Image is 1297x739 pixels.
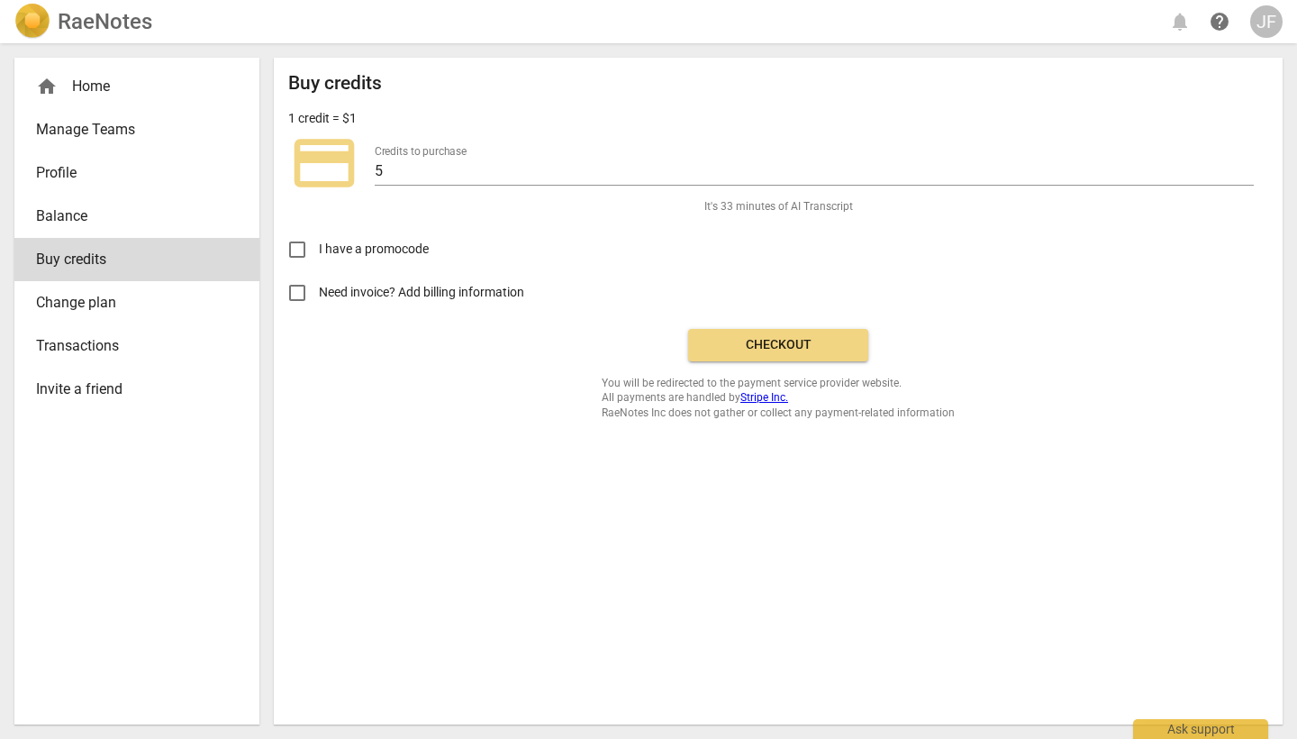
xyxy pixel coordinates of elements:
[36,292,223,314] span: Change plan
[704,199,853,214] span: It's 33 minutes of AI Transcript
[319,240,429,259] span: I have a promocode
[14,151,259,195] a: Profile
[288,72,382,95] h2: Buy credits
[36,249,223,270] span: Buy credits
[14,108,259,151] a: Manage Teams
[740,391,788,404] a: Stripe Inc.
[14,238,259,281] a: Buy credits
[36,335,223,357] span: Transactions
[14,368,259,411] a: Invite a friend
[1250,5,1283,38] button: JF
[14,195,259,238] a: Balance
[58,9,152,34] h2: RaeNotes
[1203,5,1236,38] a: Help
[36,205,223,227] span: Balance
[1133,719,1268,739] div: Ask support
[1209,11,1230,32] span: help
[36,119,223,141] span: Manage Teams
[14,65,259,108] div: Home
[14,4,50,40] img: Logo
[602,376,955,421] span: You will be redirected to the payment service provider website. All payments are handled by RaeNo...
[36,76,223,97] div: Home
[14,281,259,324] a: Change plan
[375,146,467,157] label: Credits to purchase
[703,336,854,354] span: Checkout
[14,4,152,40] a: LogoRaeNotes
[319,283,527,302] span: Need invoice? Add billing information
[288,127,360,199] span: credit_card
[688,329,868,361] button: Checkout
[36,162,223,184] span: Profile
[36,379,223,400] span: Invite a friend
[36,76,58,97] span: home
[14,324,259,368] a: Transactions
[288,109,357,128] p: 1 credit = $1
